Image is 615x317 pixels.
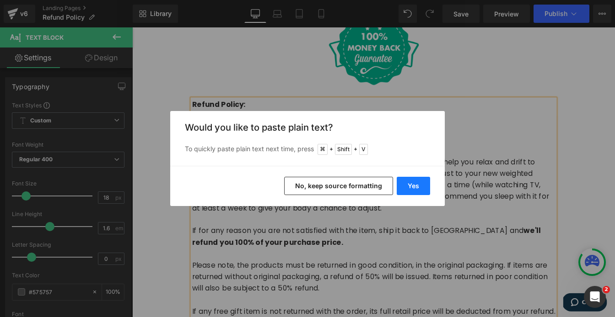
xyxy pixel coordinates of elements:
button: No, keep source formatting [284,177,393,195]
span: V [359,144,368,155]
p: The Gravid weighted blanket uses deep touch pressure stimulation to help you relax and drift to s... [69,148,485,213]
p: Please note, the products must be returned in good condition, in the original packaging. If items... [69,266,485,306]
p: Once you receive your Gravid order, you have to try it out. [69,122,485,135]
strong: 14 Nights [256,122,295,133]
span: + [329,145,333,154]
strong: Refund Policy: [69,82,130,94]
h3: Would you like to paste plain text? [185,122,430,133]
iframe: Intercom live chat [584,286,606,308]
button: Yes [397,177,430,195]
p: To quickly paste plain text next time, press [185,144,430,155]
span: Shift [335,144,352,155]
p: If for any reason you are not satisfied with the item, ship it back to [GEOGRAPHIC_DATA] and [69,227,485,253]
span: + [354,145,357,154]
span: 2 [603,286,610,293]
